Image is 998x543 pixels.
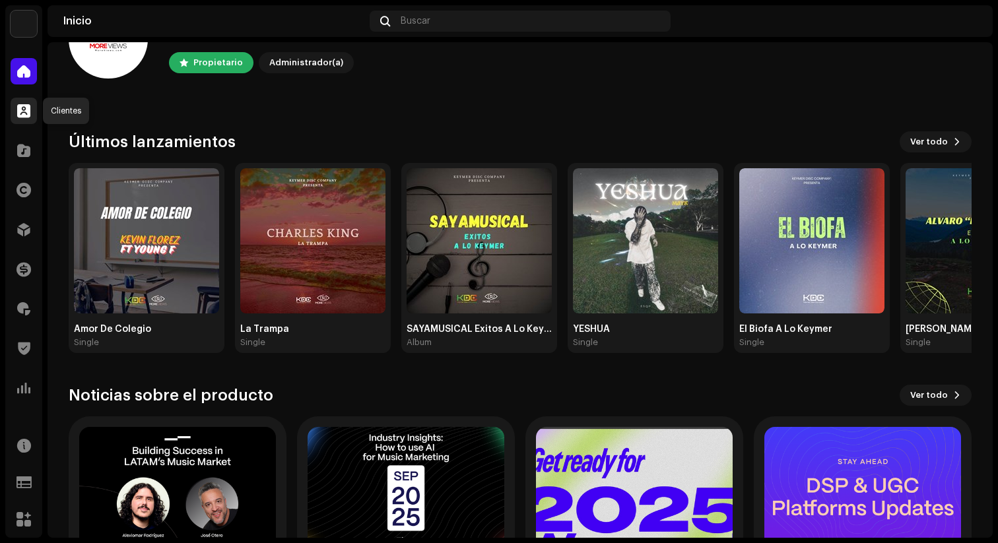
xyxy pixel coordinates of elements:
div: Single [739,337,764,348]
div: SAYAMUSICAL Exitos A Lo Keymer [407,324,552,335]
div: Album [407,337,432,348]
span: Buscar [401,16,430,26]
img: d33e7525-e535-406c-bd75-4996859269b0 [11,11,37,37]
img: 4f26fbc7-96c7-477c-a08a-9cafab15e57c [240,168,385,313]
div: Inicio [63,16,364,26]
img: e3946766-a193-48ec-9b4b-39bda63514a2 [407,168,552,313]
div: Administrador(a) [269,55,343,71]
span: Ver todo [910,129,948,155]
div: Single [74,337,99,348]
img: 17a980d1-0f6b-4fa4-8bc5-dcf000dce22d [573,168,718,313]
img: b932d9d1-99de-4d45-9c8f-4242b634e814 [739,168,884,313]
div: Propietario [193,55,243,71]
div: YESHUA [573,324,718,335]
div: Single [573,337,598,348]
span: Ver todo [910,382,948,408]
button: Ver todo [900,131,972,152]
div: Single [906,337,931,348]
img: a59ac0a2-2501-4468-9944-3716f809098a [74,168,219,313]
div: El Biofa A Lo Keymer [739,324,884,335]
h3: Últimos lanzamientos [69,131,236,152]
div: Amor De Colegio [74,324,219,335]
img: c50c6205-3ca2-4a42-8b1e-ec5f4b513db8 [956,11,977,32]
h3: Noticias sobre el producto [69,385,273,406]
div: Single [240,337,265,348]
button: Ver todo [900,385,972,406]
div: La Trampa [240,324,385,335]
